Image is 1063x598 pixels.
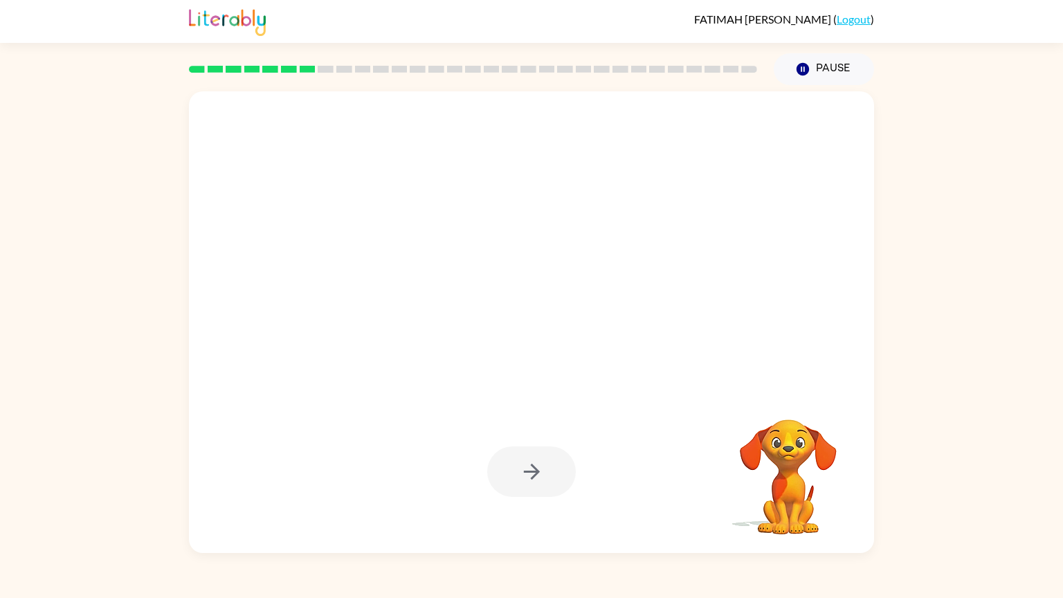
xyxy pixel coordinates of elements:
div: ( ) [694,12,874,26]
button: Pause [774,53,874,85]
span: FATIMAH [PERSON_NAME] [694,12,833,26]
a: Logout [837,12,871,26]
video: Your browser must support playing .mp4 files to use Literably. Please try using another browser. [719,398,857,536]
img: Literably [189,6,266,36]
